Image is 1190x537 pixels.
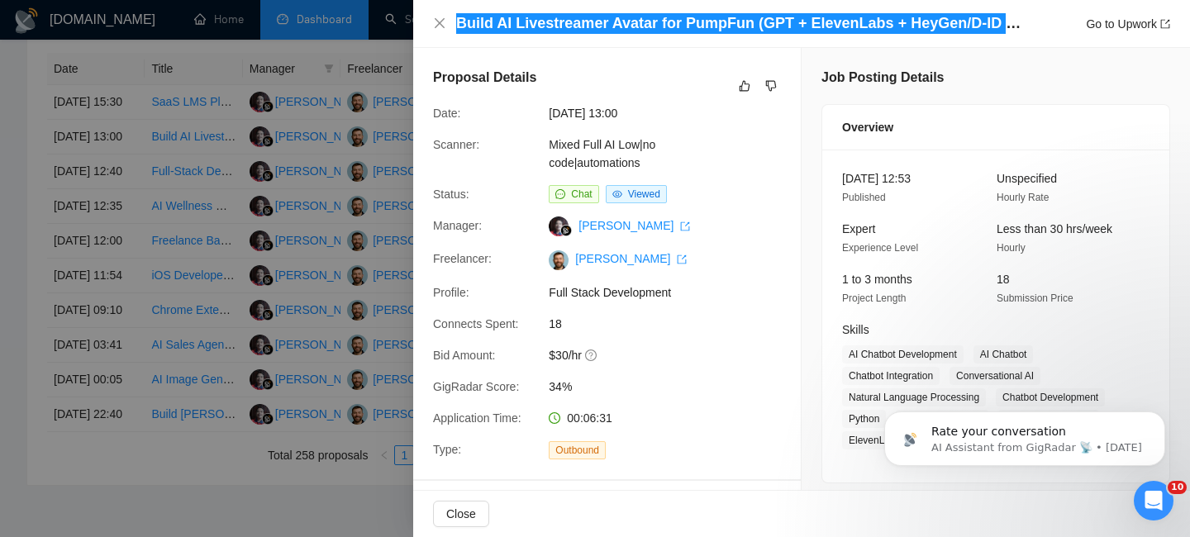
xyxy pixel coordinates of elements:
[1168,481,1187,494] span: 10
[677,254,687,264] span: export
[1086,17,1170,31] a: Go to Upworkexport
[842,172,911,185] span: [DATE] 12:53
[585,349,598,362] span: question-circle
[433,317,519,330] span: Connects Spent:
[567,411,612,425] span: 00:06:31
[433,286,469,299] span: Profile:
[433,68,536,88] h5: Proposal Details
[842,431,907,449] span: ElevenLabs
[433,411,521,425] span: Application Time:
[997,292,1073,304] span: Submission Price
[549,441,606,459] span: Outbound
[842,367,940,385] span: Chatbot Integration
[549,315,797,333] span: 18
[842,242,918,254] span: Experience Level
[1134,481,1173,520] iframe: Intercom live chat
[680,221,690,231] span: export
[761,76,781,96] button: dislike
[549,346,797,364] span: $30/hr
[433,138,479,151] span: Scanner:
[997,222,1112,235] span: Less than 30 hrs/week
[433,219,482,232] span: Manager:
[842,222,875,235] span: Expert
[842,323,869,336] span: Skills
[446,505,476,523] span: Close
[821,68,944,88] h5: Job Posting Details
[973,345,1034,364] span: AI Chatbot
[578,219,690,232] a: [PERSON_NAME] export
[560,225,572,236] img: gigradar-bm.png
[549,138,655,169] a: Mixed Full AI Low|no code|automations
[739,79,750,93] span: like
[433,17,446,31] button: Close
[549,283,797,302] span: Full Stack Development
[433,188,469,201] span: Status:
[456,13,1026,34] h4: Build AI Livestreamer Avatar for PumpFun (GPT + ElevenLabs + HeyGen/D-ID + OBS Integration)
[842,345,964,364] span: AI Chatbot Development
[555,189,565,199] span: message
[433,252,492,265] span: Freelancer:
[433,380,519,393] span: GigRadar Score:
[549,378,797,396] span: 34%
[433,107,460,120] span: Date:
[997,273,1010,286] span: 18
[628,188,660,200] span: Viewed
[842,388,986,406] span: Natural Language Processing
[842,118,893,136] span: Overview
[842,410,886,428] span: Python
[1160,19,1170,29] span: export
[735,76,754,96] button: like
[765,79,777,93] span: dislike
[549,250,569,270] img: c1-JWQDXWEy3CnA6sRtFzzU22paoDq5cZnWyBNc3HWqwvuW0qNnjm1CMP-YmbEEtPC
[612,189,622,199] span: eye
[997,242,1026,254] span: Hourly
[842,273,912,286] span: 1 to 3 months
[950,367,1040,385] span: Conversational AI
[859,377,1190,492] iframe: Intercom notifications message
[997,172,1057,185] span: Unspecified
[433,349,496,362] span: Bid Amount:
[433,17,446,30] span: close
[842,292,906,304] span: Project Length
[433,501,489,527] button: Close
[997,192,1049,203] span: Hourly Rate
[549,104,797,122] span: [DATE] 13:00
[575,252,687,265] a: [PERSON_NAME] export
[549,412,560,424] span: clock-circle
[842,192,886,203] span: Published
[571,188,592,200] span: Chat
[433,443,461,456] span: Type:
